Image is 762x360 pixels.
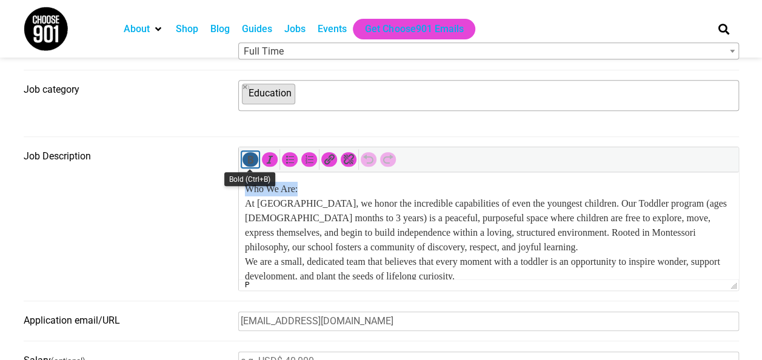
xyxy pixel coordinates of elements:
div: Numbered list (Shift+Alt+O) [301,152,318,167]
span: Full Time [238,42,739,59]
div: p [245,281,250,289]
p: Who We Are: At [GEOGRAPHIC_DATA], we honor the incredible capabilities of even the youngest child... [6,10,493,112]
button: Remove item [242,84,249,90]
div: Bold (Ctrl+B) [242,152,259,167]
label: Job Description [24,147,231,166]
div: About [118,19,170,39]
div: Search [714,19,734,39]
a: Shop [176,22,198,36]
li: Education [242,84,295,104]
span: × [242,81,249,93]
nav: Main nav [118,19,697,39]
a: Guides [242,22,272,36]
div: Undo (Ctrl+Z) [360,152,377,167]
a: About [124,22,150,36]
span: Education [246,87,292,99]
a: Events [318,22,347,36]
label: Job category [24,80,231,99]
span: Full Time [239,43,738,60]
input: Enter an email address or website URL [238,312,739,331]
label: Application email/URL [24,311,231,330]
textarea: Search [242,116,249,127]
a: Jobs [284,22,306,36]
div: Remove link (Shift+Alt+S) [340,152,357,167]
div: Bold (Ctrl+B) [224,172,275,186]
div: Bulleted list (Shift+Alt+U) [281,152,298,167]
iframe: Rich Text Area. Press Alt-Shift-H for help. [239,172,738,279]
div: Italic (Ctrl+I) [261,152,278,167]
div: Redo (Ctrl+Y) [379,152,396,167]
a: Blog [210,22,230,36]
a: Get Choose901 Emails [365,22,463,36]
div: Insert/edit link (Ctrl+K) [321,152,338,167]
